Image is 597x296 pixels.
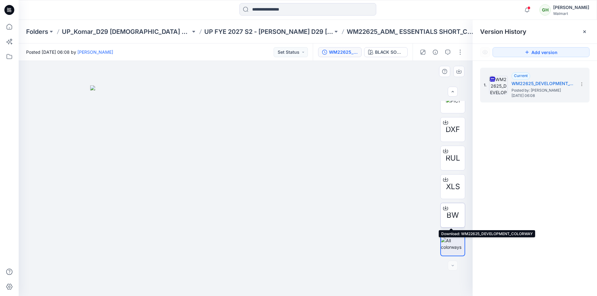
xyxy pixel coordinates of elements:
img: WM22625_DEVELOPMENT_COLORWAY [489,76,508,94]
p: WM22625_ADM_ ESSENTIALS SHORT_COLORWAY [347,27,475,36]
h5: WM22625_DEVELOPMENT_COLORWAY [511,80,574,87]
a: Folders [26,27,48,36]
span: [DATE] 06:08 [511,93,574,98]
div: Walmart [553,11,589,16]
span: BW [447,210,459,221]
button: Add version [493,47,590,57]
span: Current [514,73,528,78]
button: WM22625_DEVELOPMENT_COLORWAY [318,47,362,57]
div: WM22625_DEVELOPMENT_COLORWAY [329,49,358,56]
div: BLACK SOOT 210131 [375,49,404,56]
span: Posted by: Gayan Hettiarachchi [511,87,574,93]
img: All colorways [441,237,465,250]
a: UP FYE 2027 S2 - [PERSON_NAME] D29 [DEMOGRAPHIC_DATA] Sleepwear [204,27,333,36]
div: GH [539,4,551,16]
button: Show Hidden Versions [480,47,490,57]
div: [PERSON_NAME] [553,4,589,11]
span: DXF [446,124,460,135]
a: [PERSON_NAME] [77,49,113,55]
button: BLACK SOOT 210131 [364,47,408,57]
span: Version History [480,28,526,35]
a: UP_Komar_D29 [DEMOGRAPHIC_DATA] Sleep [62,27,191,36]
span: Posted [DATE] 06:08 by [26,49,113,55]
span: XLS [446,181,460,192]
span: RUL [446,153,460,164]
button: Details [430,47,440,57]
span: 1. [484,82,487,88]
button: Close [582,29,587,34]
img: PIC1 [446,98,460,104]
